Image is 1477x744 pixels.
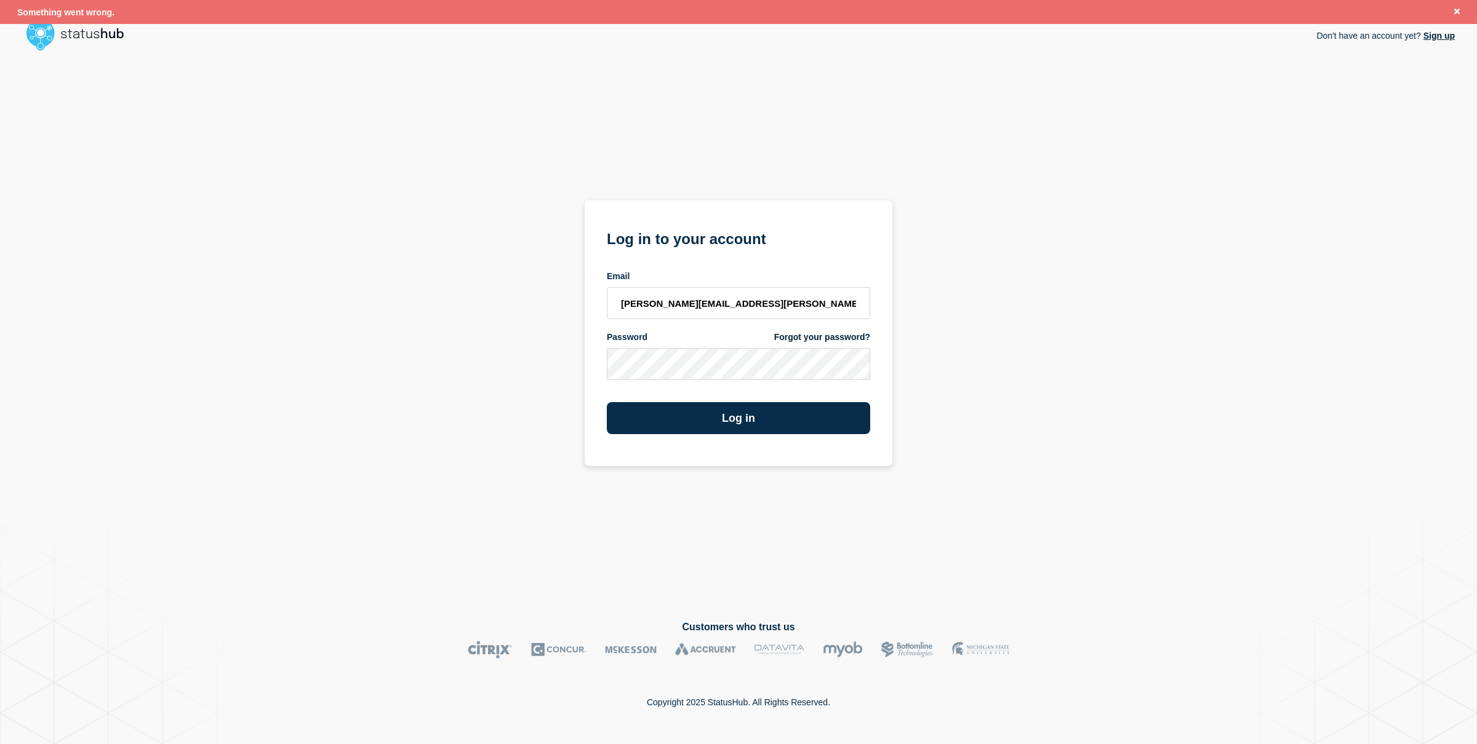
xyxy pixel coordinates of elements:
[675,641,736,659] img: Accruent logo
[605,641,657,659] img: McKesson logo
[607,331,647,343] span: Password
[647,697,830,707] p: Copyright 2025 StatusHub. All Rights Reserved.
[755,641,804,659] img: DataVita logo
[607,287,870,319] input: email input
[823,641,863,659] img: myob logo
[22,15,139,54] img: StatusHub logo
[531,641,586,659] img: Concur logo
[17,7,114,17] span: Something went wrong.
[881,641,934,659] img: Bottomline logo
[952,641,1009,659] img: MSU logo
[1449,5,1465,19] button: Close banner
[607,271,630,282] span: Email
[607,226,870,249] h1: Log in to your account
[774,331,870,343] a: Forgot your password?
[607,402,870,434] button: Log in
[468,641,513,659] img: Citrix logo
[1316,21,1455,50] p: Don't have an account yet?
[1421,31,1455,41] a: Sign up
[607,348,870,380] input: password input
[22,622,1455,633] h2: Customers who trust us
